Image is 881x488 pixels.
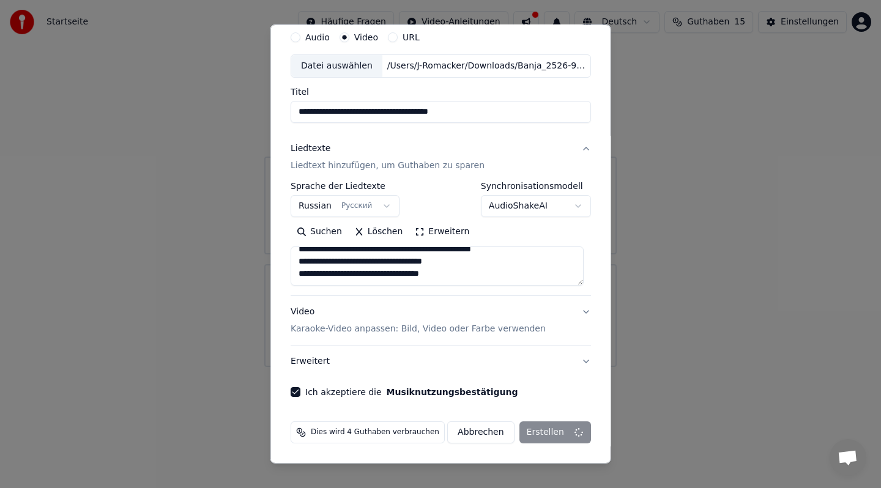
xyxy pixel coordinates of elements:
p: Karaoke-Video anpassen: Bild, Video oder Farbe verwenden [291,323,546,335]
button: Ich akzeptiere die [386,388,518,396]
button: Löschen [348,222,408,242]
div: Liedtexte [291,142,330,155]
label: Video [354,33,377,42]
span: Dies wird 4 Guthaben verbrauchen [311,427,439,437]
label: URL [403,33,420,42]
label: Sprache der Liedtexte [291,182,400,190]
div: Datei auswählen [291,55,382,77]
button: LiedtexteLiedtext hinzufügen, um Guthaben zu sparen [291,133,591,182]
button: Erweitern [409,222,475,242]
div: LiedtexteLiedtext hinzufügen, um Guthaben zu sparen [291,182,591,295]
label: Titel [291,87,591,96]
button: Erweitert [291,346,591,377]
label: Audio [305,33,330,42]
button: Abbrechen [447,421,514,443]
button: Suchen [291,222,348,242]
div: Video [291,306,546,335]
label: Synchronisationsmodell [480,182,590,190]
button: VideoKaraoke-Video anpassen: Bild, Video oder Farbe verwenden [291,296,591,345]
div: /Users/J-Romacker/Downloads/Banja_2526-9 ([DOMAIN_NAME]) (2).mp4 [382,60,590,72]
label: Ich akzeptiere die [305,388,518,396]
p: Liedtext hinzufügen, um Guthaben zu sparen [291,160,485,172]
